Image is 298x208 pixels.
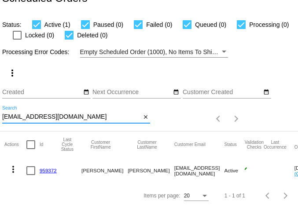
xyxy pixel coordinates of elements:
[2,113,141,120] input: Search
[2,21,22,28] span: Status:
[61,137,74,152] button: Change sorting for LastProcessingCycleId
[8,164,18,175] mat-icon: more_vert
[7,68,18,78] mat-icon: more_vert
[228,110,245,128] button: Next page
[259,187,277,204] button: Previous page
[77,30,107,40] span: Deleted (0)
[81,140,120,150] button: Change sorting for CustomerFirstName
[128,140,166,150] button: Change sorting for CustomerLastName
[184,193,209,199] mat-select: Items per page:
[40,142,43,147] button: Change sorting for Id
[184,193,190,199] span: 20
[277,187,294,204] button: Next page
[224,193,245,199] div: 1 - 1 of 1
[40,168,57,173] a: 959372
[80,47,228,58] mat-select: Filter by Processing Error Codes
[143,114,149,121] mat-icon: close
[128,158,174,183] mat-cell: [PERSON_NAME]
[44,19,70,30] span: Active (1)
[224,142,236,147] button: Change sorting for Status
[143,193,180,199] div: Items per page:
[263,89,269,96] mat-icon: date_range
[195,19,226,30] span: Queued (0)
[174,158,224,183] mat-cell: [EMAIL_ADDRESS][DOMAIN_NAME]
[2,48,70,55] span: Processing Error Codes:
[224,168,238,173] span: Active
[249,19,289,30] span: Processing (0)
[4,131,26,158] mat-header-cell: Actions
[173,89,179,96] mat-icon: date_range
[146,19,172,30] span: Failed (0)
[81,158,128,183] mat-cell: [PERSON_NAME]
[92,89,172,96] input: Next Occurrence
[83,89,89,96] mat-icon: date_range
[25,30,54,40] span: Locked (0)
[93,19,123,30] span: Paused (0)
[245,131,264,158] mat-header-cell: Validation Checks
[264,140,287,150] button: Change sorting for LastOccurrenceUtc
[183,89,262,96] input: Customer Created
[141,113,150,122] button: Clear
[210,110,228,128] button: Previous page
[174,142,206,147] button: Change sorting for CustomerEmail
[2,89,81,96] input: Created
